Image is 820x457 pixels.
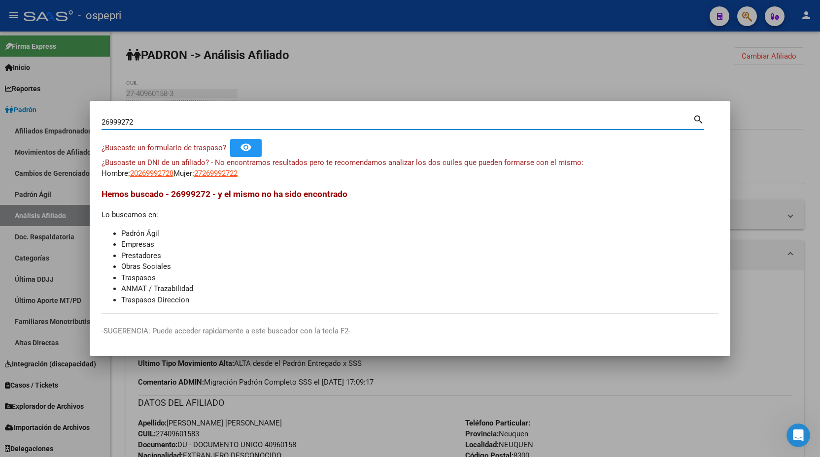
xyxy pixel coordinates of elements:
[240,141,252,153] mat-icon: remove_red_eye
[102,157,718,179] div: Hombre: Mujer:
[102,188,718,305] div: Lo buscamos en:
[121,250,718,261] li: Prestadores
[121,228,718,239] li: Padrón Ágil
[786,424,810,447] iframe: Intercom live chat
[102,326,718,337] p: -SUGERENCIA: Puede acceder rapidamente a este buscador con la tecla F2-
[121,283,718,294] li: ANMAT / Trazabilidad
[121,272,718,284] li: Traspasos
[130,169,173,178] span: 20269992728
[121,261,718,272] li: Obras Sociales
[121,239,718,250] li: Empresas
[102,158,583,167] span: ¿Buscaste un DNI de un afiliado? - No encontramos resultados pero te recomendamos analizar los do...
[693,113,704,125] mat-icon: search
[121,294,718,306] li: Traspasos Direccion
[194,169,238,178] span: 27269992722
[102,189,347,199] span: Hemos buscado - 26999272 - y el mismo no ha sido encontrado
[102,143,230,152] span: ¿Buscaste un formulario de traspaso? -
